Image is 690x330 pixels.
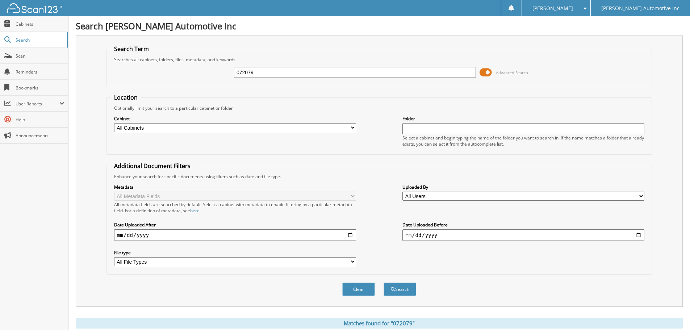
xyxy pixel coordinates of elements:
[402,229,644,241] input: end
[16,133,64,139] span: Announcements
[114,184,356,190] label: Metadata
[16,53,64,59] span: Scan
[16,69,64,75] span: Reminders
[76,20,683,32] h1: Search [PERSON_NAME] Automotive Inc
[114,250,356,256] label: File type
[16,85,64,91] span: Bookmarks
[402,135,644,147] div: Select a cabinet and begin typing the name of the folder you want to search in. If the name match...
[110,162,194,170] legend: Additional Document Filters
[16,117,64,123] span: Help
[114,229,356,241] input: start
[532,6,573,11] span: [PERSON_NAME]
[7,3,62,13] img: scan123-logo-white.svg
[601,6,679,11] span: [PERSON_NAME] Automotive Inc
[76,318,683,329] div: Matches found for "072079"
[114,222,356,228] label: Date Uploaded After
[190,208,200,214] a: here
[110,57,648,63] div: Searches all cabinets, folders, files, metadata, and keywords
[110,105,648,111] div: Optionally limit your search to a particular cabinet or folder
[496,70,528,75] span: Advanced Search
[16,101,59,107] span: User Reports
[384,283,416,296] button: Search
[654,295,690,330] iframe: Chat Widget
[110,174,648,180] div: Enhance your search for specific documents using filters such as date and file type.
[110,93,141,101] legend: Location
[110,45,152,53] legend: Search Term
[16,21,64,27] span: Cabinets
[402,184,644,190] label: Uploaded By
[402,222,644,228] label: Date Uploaded Before
[114,116,356,122] label: Cabinet
[114,201,356,214] div: All metadata fields are searched by default. Select a cabinet with metadata to enable filtering b...
[402,116,644,122] label: Folder
[342,283,375,296] button: Clear
[16,37,63,43] span: Search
